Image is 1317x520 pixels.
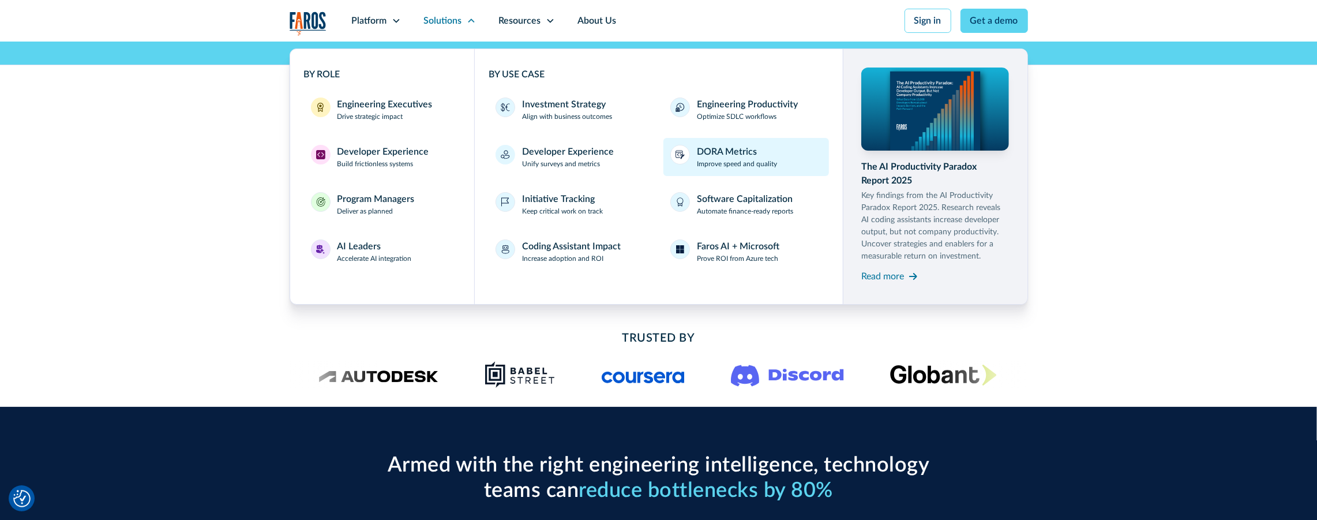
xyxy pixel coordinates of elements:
[304,138,461,176] a: Developer ExperienceDeveloper ExperienceBuild frictionless systems
[861,270,904,283] div: Read more
[337,253,412,264] p: Accelerate AI integration
[663,91,829,129] a: Engineering ProductivityOptimize SDLC workflows
[318,367,438,383] img: Logo of the design software company Autodesk.
[522,240,621,253] div: Coding Assistant Impact
[697,192,793,206] div: Software Capitalization
[304,68,461,81] div: BY ROLE
[13,490,31,507] img: Revisit consent button
[424,14,462,28] div: Solutions
[579,480,834,501] span: reduce bottlenecks by 80%
[731,362,844,387] img: Logo of the communication platform Discord.
[337,159,414,169] p: Build frictionless systems
[499,14,541,28] div: Resources
[697,206,793,216] p: Automate finance-ready reports
[697,145,757,159] div: DORA Metrics
[697,253,778,264] p: Prove ROI from Azure tech
[337,145,429,159] div: Developer Experience
[337,206,393,216] p: Deliver as planned
[697,240,779,253] div: Faros AI + Microsoft
[960,9,1028,33] a: Get a demo
[352,14,387,28] div: Platform
[337,240,381,253] div: AI Leaders
[337,192,415,206] div: Program Managers
[316,197,325,207] img: Program Managers
[316,245,325,254] img: AI Leaders
[697,159,777,169] p: Improve speed and quality
[304,185,461,223] a: Program ManagersProgram ManagersDeliver as planned
[382,330,936,347] h2: Trusted By
[489,233,654,271] a: Coding Assistant ImpactIncrease adoption and ROI
[485,361,556,388] img: Babel Street logo png
[861,190,1009,263] p: Key findings from the AI Productivity Paradox Report 2025. Research reveals AI coding assistants ...
[663,233,829,271] a: Faros AI + MicrosoftProve ROI from Azure tech
[522,159,600,169] p: Unify surveys and metrics
[663,185,829,223] a: Software CapitalizationAutomate finance-ready reports
[522,98,606,111] div: Investment Strategy
[316,103,325,112] img: Engineering Executives
[522,192,595,206] div: Initiative Tracking
[489,138,654,176] a: Developer ExperienceUnify surveys and metrics
[290,12,327,35] img: Logo of the analytics and reporting company Faros.
[337,111,403,122] p: Drive strategic impact
[861,160,1009,188] div: The AI Productivity Paradox Report 2025
[522,206,603,216] p: Keep critical work on track
[522,253,603,264] p: Increase adoption and ROI
[890,364,997,386] img: Globant's logo
[697,98,798,111] div: Engineering Productivity
[290,42,1028,305] nav: Solutions
[663,138,829,176] a: DORA MetricsImprove speed and quality
[489,185,654,223] a: Initiative TrackingKeep critical work on track
[602,365,685,384] img: Logo of the online learning platform Coursera.
[13,490,31,507] button: Cookie Settings
[697,111,776,122] p: Optimize SDLC workflows
[337,98,433,111] div: Engineering Executives
[905,9,951,33] a: Sign in
[489,91,654,129] a: Investment StrategyAlign with business outcomes
[304,91,461,129] a: Engineering ExecutivesEngineering ExecutivesDrive strategic impact
[489,68,829,81] div: BY USE CASE
[304,233,461,271] a: AI LeadersAI LeadersAccelerate AI integration
[522,111,612,122] p: Align with business outcomes
[861,68,1009,286] a: The AI Productivity Paradox Report 2025Key findings from the AI Productivity Paradox Report 2025....
[316,150,325,159] img: Developer Experience
[382,453,936,503] h2: Armed with the right engineering intelligence, technology teams can
[522,145,614,159] div: Developer Experience
[290,12,327,35] a: home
